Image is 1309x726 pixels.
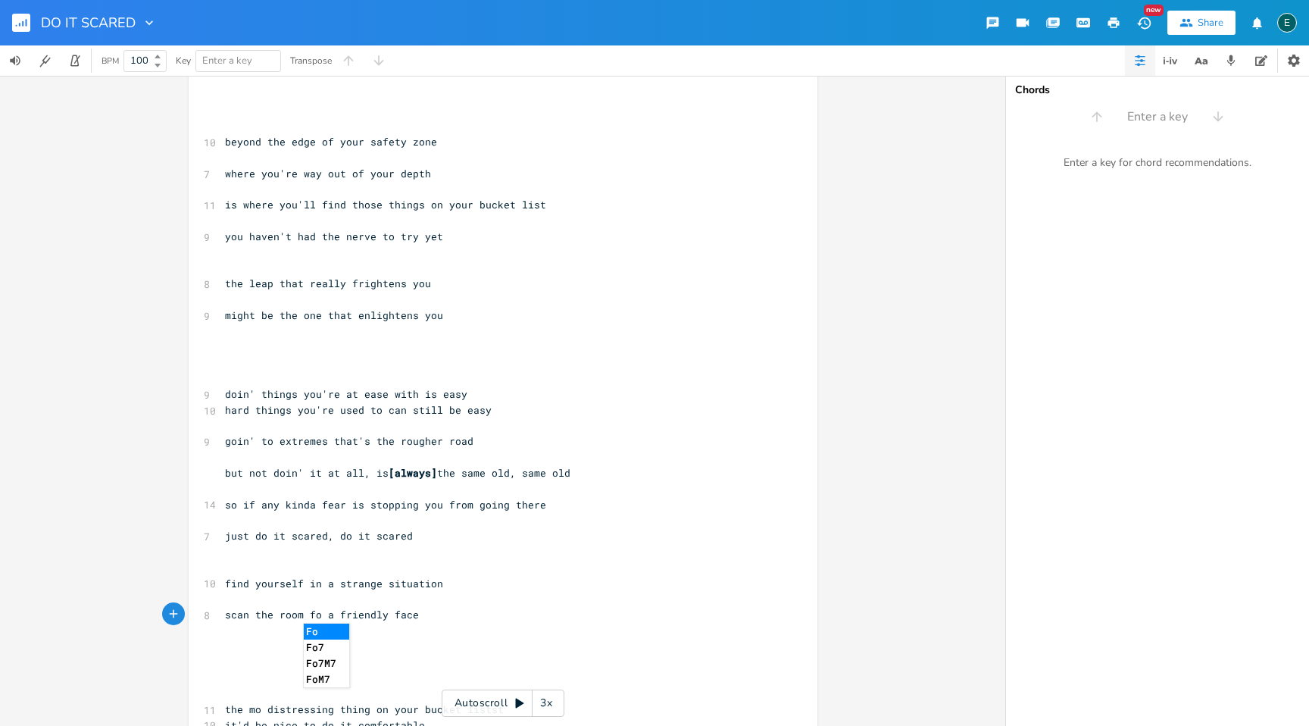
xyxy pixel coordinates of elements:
button: New [1129,9,1159,36]
span: so if any kinda fear is stopping you from going there [225,498,546,512]
li: Fo [304,624,349,640]
span: scan the room fo a friendly face [225,608,419,621]
span: where you're way out of your depth [225,167,431,180]
div: Key [176,56,191,65]
span: the mo distressing thing on your bucket listst [225,703,504,716]
span: but not doin' it at all, is the same old, same old [225,466,570,480]
span: find yourself in a strange situation [225,577,443,590]
div: Chords [1015,85,1300,95]
div: Autoscroll [442,690,564,717]
span: doin' things you're at ease with is easy [225,387,467,401]
span: the leap that really frightens you [225,277,431,290]
span: is where you'll find those things on your bucket list [225,198,546,211]
span: [always] [389,466,437,480]
span: might be the one that enlightens you [225,308,443,322]
span: Enter a key [1127,108,1188,126]
span: DO IT SCARED [41,16,136,30]
li: Fo7 [304,640,349,656]
button: Share [1167,11,1236,35]
span: Enter a key [202,54,252,67]
span: just do it scared, do it scared [225,529,413,543]
span: beyond the edge of your safety zone [225,135,437,149]
div: BPM [102,57,119,65]
div: 3x [533,690,560,717]
div: edenmusic [1277,13,1297,33]
span: goin' to extremes that's the rougher road [225,434,473,448]
div: New [1144,5,1164,16]
span: you haven't had the nerve to try yet [225,230,443,243]
div: Transpose [290,56,332,65]
div: Enter a key for chord recommendations. [1006,147,1309,179]
li: FoM7 [304,671,349,687]
div: Share [1198,16,1223,30]
button: E [1277,5,1297,40]
li: Fo7M7 [304,656,349,671]
span: hard things you're used to can still be easy [225,403,492,417]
